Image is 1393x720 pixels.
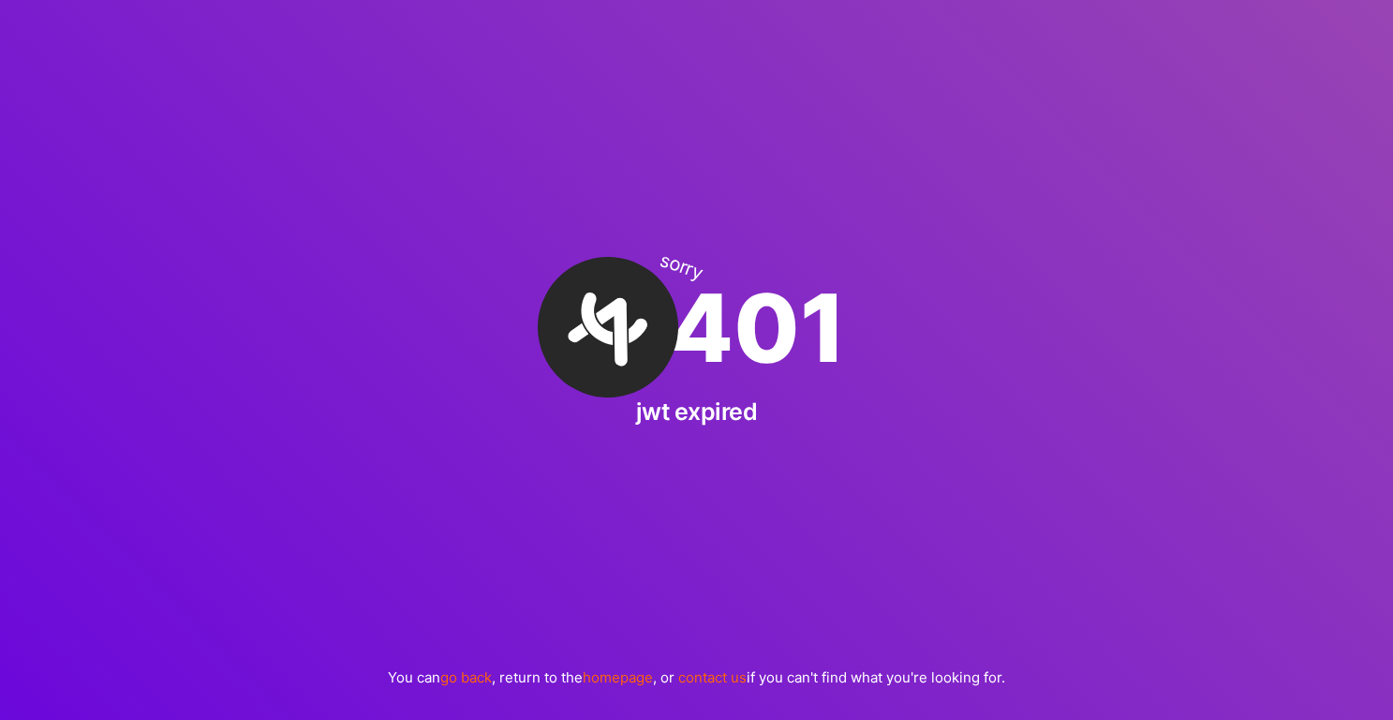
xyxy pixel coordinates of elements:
[657,250,704,284] div: sorry
[440,668,492,686] a: go back
[583,668,653,686] a: homepage
[547,257,847,397] div: 401
[678,668,747,686] a: contact us
[513,232,703,422] img: A·Team
[636,397,758,426] h2: jwt expired
[388,667,1005,687] p: You can , return to the , or if you can't find what you're looking for.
